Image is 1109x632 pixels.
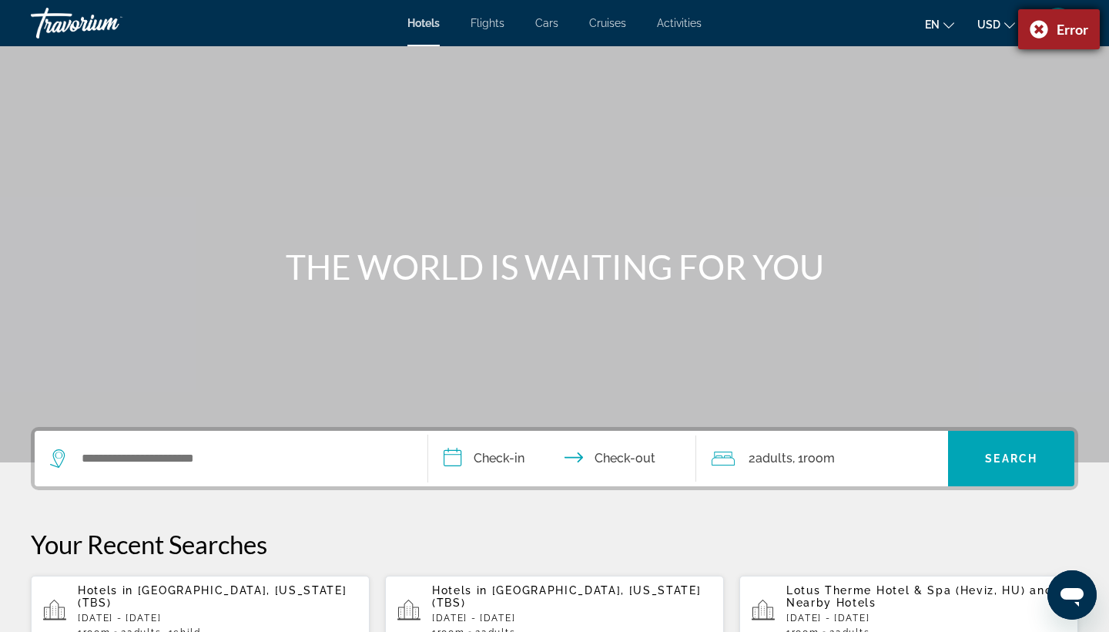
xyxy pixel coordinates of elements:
[471,17,504,29] a: Flights
[749,448,792,469] span: 2
[31,529,1078,560] p: Your Recent Searches
[803,451,835,466] span: Room
[977,13,1015,35] button: Change currency
[925,13,954,35] button: Change language
[535,17,558,29] a: Cars
[432,584,487,597] span: Hotels in
[925,18,940,31] span: en
[985,452,1037,465] span: Search
[428,431,696,486] button: Check in and out dates
[432,584,702,609] span: [GEOGRAPHIC_DATA], [US_STATE] (TBS)
[696,431,949,486] button: Travelers: 2 adults, 0 children
[589,17,626,29] a: Cruises
[948,431,1074,486] button: Search
[786,613,1066,624] p: [DATE] - [DATE]
[977,18,1000,31] span: USD
[78,584,347,609] span: [GEOGRAPHIC_DATA], [US_STATE] (TBS)
[786,584,1025,597] span: Lotus Therme Hotel & Spa (Heviz, HU)
[792,448,835,469] span: , 1
[786,584,1053,609] span: and Nearby Hotels
[432,613,712,624] p: [DATE] - [DATE]
[657,17,702,29] a: Activities
[1038,7,1078,39] button: User Menu
[31,3,185,43] a: Travorium
[35,431,1074,486] div: Search widget
[407,17,440,29] a: Hotels
[78,584,133,597] span: Hotels in
[78,613,357,624] p: [DATE] - [DATE]
[756,451,792,466] span: Adults
[266,247,843,287] h1: THE WORLD IS WAITING FOR YOU
[1047,570,1097,620] iframe: Кнопка запуска окна обмена сообщениями
[1057,21,1088,38] div: Error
